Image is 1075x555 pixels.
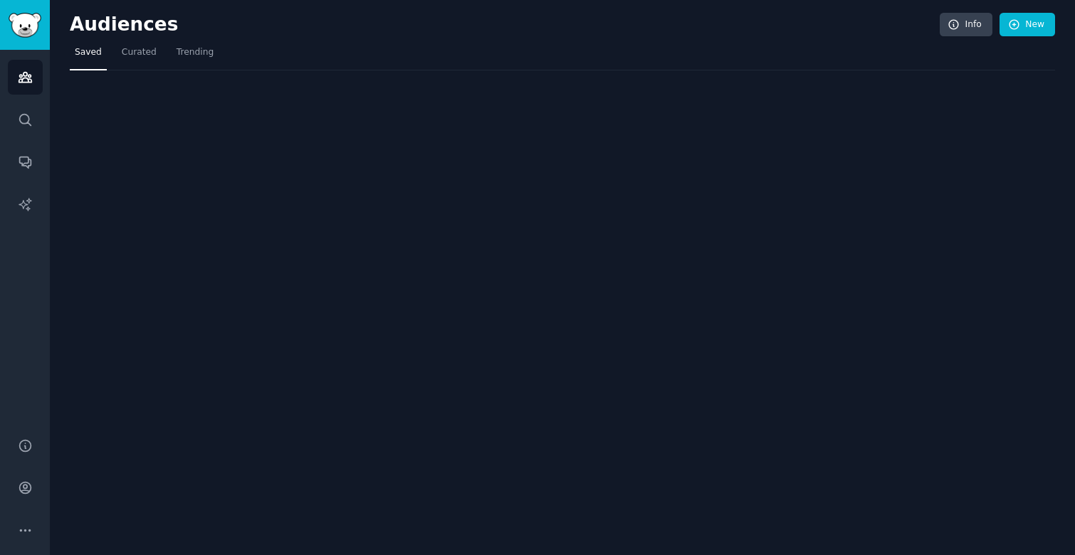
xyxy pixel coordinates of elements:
[9,13,41,38] img: GummySearch logo
[70,41,107,70] a: Saved
[177,46,214,59] span: Trending
[1000,13,1055,37] a: New
[122,46,157,59] span: Curated
[75,46,102,59] span: Saved
[70,14,940,36] h2: Audiences
[117,41,162,70] a: Curated
[172,41,219,70] a: Trending
[940,13,992,37] a: Info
